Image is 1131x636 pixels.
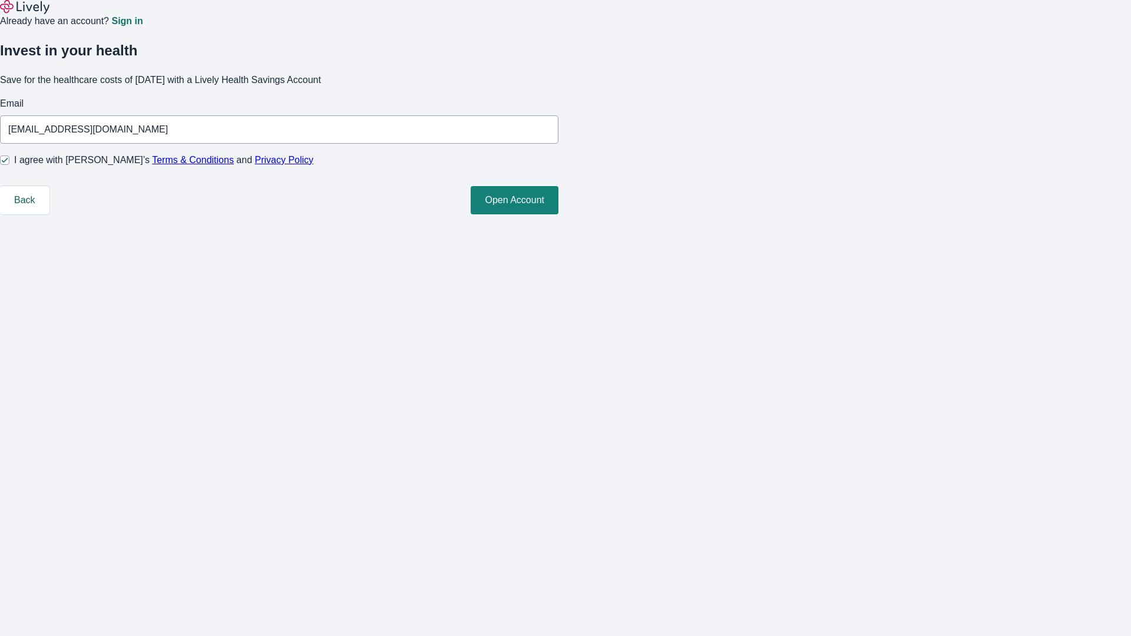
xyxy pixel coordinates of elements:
a: Privacy Policy [255,155,314,165]
button: Open Account [471,186,558,214]
a: Terms & Conditions [152,155,234,165]
a: Sign in [111,16,143,26]
span: I agree with [PERSON_NAME]’s and [14,153,313,167]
